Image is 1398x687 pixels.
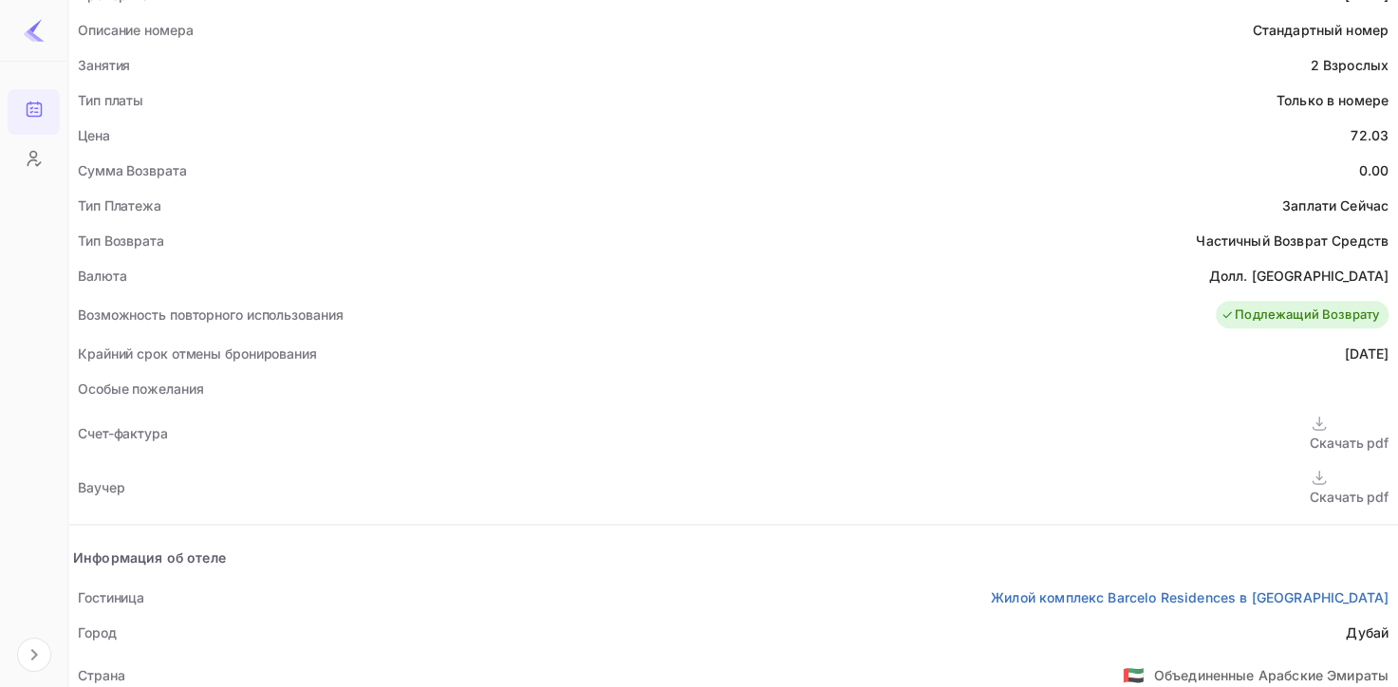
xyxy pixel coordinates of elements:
ya-tr-span: Крайний срок отмены бронирования [78,345,317,362]
ya-tr-span: Гостиница [78,589,144,605]
ya-tr-span: Сумма Возврата [78,162,187,178]
ya-tr-span: Скачать pdf [1310,435,1389,451]
ya-tr-span: Занятия [78,57,130,73]
button: Расширьте навигацию [17,638,51,672]
ya-tr-span: Объединенные Арабские Эмираты [1154,667,1389,683]
ya-tr-span: Возможность повторного использования [78,306,343,323]
ya-tr-span: 2 Взрослых [1311,57,1389,73]
ya-tr-span: Валюта [78,268,126,284]
ya-tr-span: Жилой комплекс Barcelo Residences в [GEOGRAPHIC_DATA] [991,589,1389,605]
a: Клиенты [8,136,60,179]
ya-tr-span: Заплати Сейчас [1282,197,1389,214]
div: 0.00 [1358,160,1389,180]
ya-tr-span: Долл. [GEOGRAPHIC_DATA] [1209,268,1389,284]
ya-tr-span: Скачать pdf [1310,489,1389,505]
ya-tr-span: Тип Возврата [78,232,164,249]
ya-tr-span: Частичный Возврат Средств [1196,232,1389,249]
ya-tr-span: Счет-фактура [78,425,168,441]
div: [DATE] [1345,343,1389,363]
ya-tr-span: Стандартный номер [1252,22,1389,38]
ya-tr-span: Описание номера [78,22,194,38]
ya-tr-span: Тип Платежа [78,197,161,214]
img: LiteAPI [23,19,46,42]
ya-tr-span: Страна [78,667,124,683]
ya-tr-span: Информация об отеле [73,549,226,566]
ya-tr-span: Тип платы [78,92,143,108]
a: Жилой комплекс Barcelo Residences в [GEOGRAPHIC_DATA] [991,587,1389,607]
div: 72.03 [1351,125,1389,145]
ya-tr-span: Особые пожелания [78,381,203,397]
ya-tr-span: Дубай [1346,624,1389,641]
ya-tr-span: Только в номере [1277,92,1389,108]
ya-tr-span: 🇦🇪 [1122,664,1144,685]
ya-tr-span: Город [78,624,117,641]
ya-tr-span: Ваучер [78,479,124,495]
a: Бронирования [8,89,60,133]
ya-tr-span: Цена [78,127,110,143]
ya-tr-span: Подлежащий Возврату [1235,306,1379,325]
